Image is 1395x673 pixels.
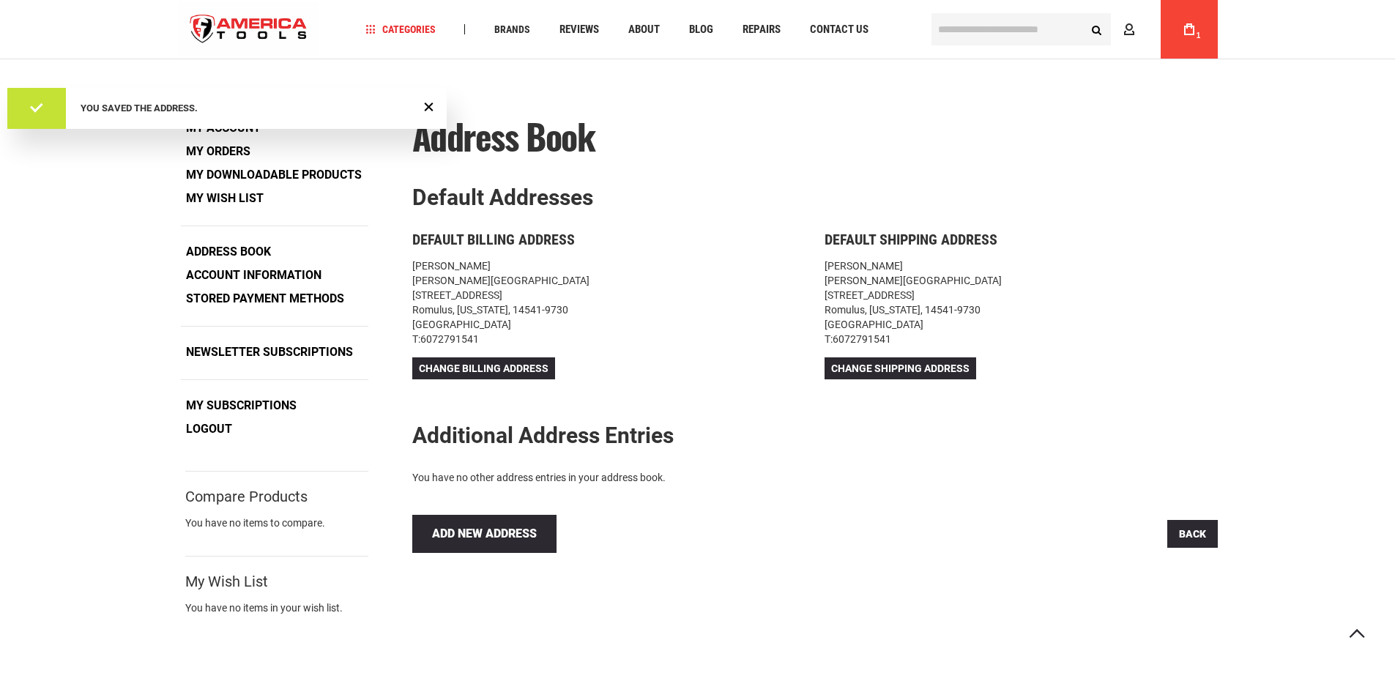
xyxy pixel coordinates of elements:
[825,231,997,248] span: Default Shipping Address
[810,24,868,35] span: Contact Us
[365,24,436,34] span: Categories
[181,418,237,440] a: Logout
[412,259,806,346] address: [PERSON_NAME] [PERSON_NAME][GEOGRAPHIC_DATA] [STREET_ADDRESS] Romulus, [US_STATE], 14541-9730 [GE...
[831,362,970,374] span: Change Shipping Address
[432,527,537,540] span: Add New Address
[488,20,537,40] a: Brands
[181,341,358,363] a: Newsletter Subscriptions
[682,20,720,40] a: Blog
[181,264,327,286] a: Account Information
[181,164,367,186] a: My Downloadable Products
[553,20,606,40] a: Reviews
[412,357,555,379] a: Change Billing Address
[420,97,438,116] div: Close Message
[185,575,268,588] strong: My Wish List
[412,185,593,210] strong: Default Addresses
[412,515,557,553] button: Add New Address
[185,490,308,503] strong: Compare Products
[1197,31,1201,40] span: 1
[494,24,530,34] span: Brands
[412,231,575,248] span: Default Billing Address
[825,357,976,379] a: Change Shipping Address
[178,2,320,57] img: America Tools
[81,103,417,114] div: You saved the address.
[833,333,891,345] a: 6072791541
[689,24,713,35] span: Blog
[412,110,595,162] span: Address Book
[825,259,1218,346] address: [PERSON_NAME] [PERSON_NAME][GEOGRAPHIC_DATA] [STREET_ADDRESS] Romulus, [US_STATE], 14541-9730 [GE...
[359,20,442,40] a: Categories
[185,516,368,545] div: You have no items to compare.
[181,241,276,263] strong: Address Book
[412,469,1218,486] p: You have no other address entries in your address book.
[185,601,368,615] div: You have no items in your wish list.
[1167,520,1218,548] a: Back
[743,24,781,35] span: Repairs
[1179,528,1206,540] span: Back
[559,24,599,35] span: Reviews
[181,187,269,209] a: My Wish List
[1083,15,1111,43] button: Search
[181,288,349,310] a: Stored Payment Methods
[622,20,666,40] a: About
[419,362,548,374] span: Change Billing Address
[412,423,674,448] strong: Additional Address Entries
[736,20,787,40] a: Repairs
[420,333,479,345] a: 6072791541
[628,24,660,35] span: About
[178,2,320,57] a: store logo
[803,20,875,40] a: Contact Us
[181,141,256,163] a: My Orders
[181,395,302,417] a: My Subscriptions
